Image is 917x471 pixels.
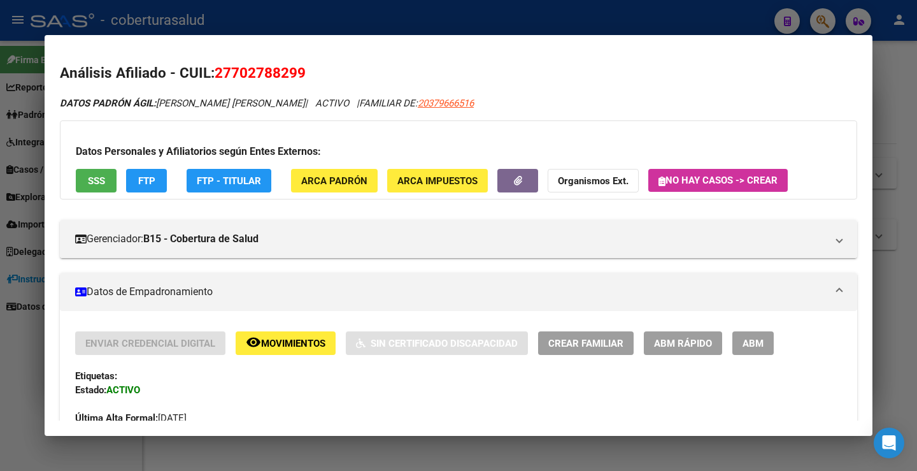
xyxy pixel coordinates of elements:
mat-icon: remove_red_eye [246,335,261,350]
button: Organismos Ext. [548,169,639,192]
strong: B15 - Cobertura de Salud [143,231,259,247]
mat-expansion-panel-header: Datos de Empadronamiento [60,273,857,311]
span: 20379666516 [418,98,474,109]
span: [DATE] [75,412,187,424]
span: FAMILIAR DE: [359,98,474,109]
strong: Organismos Ext. [558,175,629,187]
button: FTP [126,169,167,192]
mat-expansion-panel-header: Gerenciador:B15 - Cobertura de Salud [60,220,857,258]
span: Crear Familiar [548,338,623,349]
button: Crear Familiar [538,331,634,355]
span: Sin Certificado Discapacidad [371,338,518,349]
span: FTP - Titular [197,175,261,187]
span: ABM Rápido [654,338,712,349]
span: ABM [743,338,764,349]
button: ABM Rápido [644,331,722,355]
h2: Análisis Afiliado - CUIL: [60,62,857,84]
button: ARCA Impuestos [387,169,488,192]
mat-panel-title: Datos de Empadronamiento [75,284,827,300]
button: Enviar Credencial Digital [75,331,225,355]
button: FTP - Titular [187,169,271,192]
span: 27702788299 [215,64,306,81]
span: Enviar Credencial Digital [85,338,215,349]
span: [PERSON_NAME] [PERSON_NAME] [60,98,305,109]
strong: Etiquetas: [75,370,117,382]
button: ABM [732,331,774,355]
span: No hay casos -> Crear [658,175,778,186]
span: ARCA Impuestos [397,175,478,187]
strong: Última Alta Formal: [75,412,158,424]
div: Open Intercom Messenger [874,428,904,458]
button: Sin Certificado Discapacidad [346,331,528,355]
button: SSS [76,169,117,192]
i: | ACTIVO | [60,98,474,109]
strong: DATOS PADRÓN ÁGIL: [60,98,156,109]
strong: ACTIVO [106,384,140,396]
h3: Datos Personales y Afiliatorios según Entes Externos: [76,144,841,159]
button: ARCA Padrón [291,169,378,192]
span: ARCA Padrón [301,175,367,187]
span: FTP [138,175,155,187]
button: No hay casos -> Crear [648,169,788,192]
span: SSS [88,175,105,187]
strong: Estado: [75,384,106,396]
mat-panel-title: Gerenciador: [75,231,827,247]
button: Movimientos [236,331,336,355]
span: Movimientos [261,338,325,349]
